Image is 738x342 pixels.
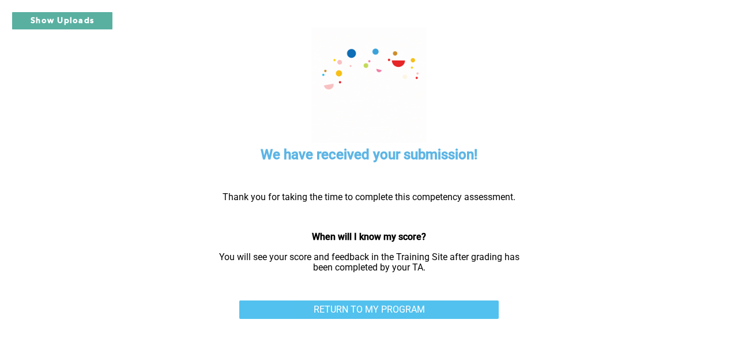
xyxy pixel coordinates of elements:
[239,300,499,319] a: RETURN TO MY PROGRAM
[210,192,528,202] p: Thank you for taking the time to complete this competency assessment.
[261,145,477,164] h5: We have received your submission!
[12,12,113,30] button: Show Uploads
[311,28,427,143] img: celebration.7678411f.gif
[312,231,426,242] strong: When will I know my score?
[210,252,528,273] p: You will see your score and feedback in the Training Site after grading has been completed by you...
